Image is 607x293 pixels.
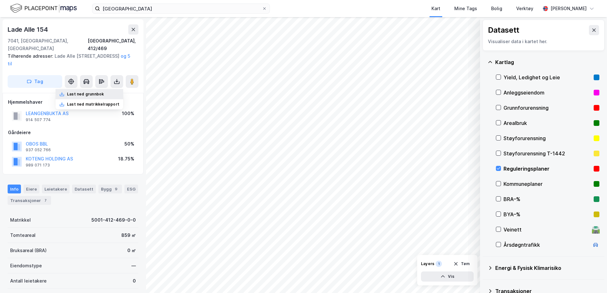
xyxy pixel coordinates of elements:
div: 1 [436,261,442,267]
div: Kontrollprogram for chat [575,263,607,293]
div: [PERSON_NAME] [550,5,587,12]
div: Kartlag [495,58,599,66]
button: Tøm [449,259,474,269]
div: BRA–% [504,195,591,203]
img: logo.f888ab2527a4732fd821a326f86c7f29.svg [10,3,77,14]
div: Lade Alle 154 [8,24,49,35]
div: Antall leietakere [10,277,47,285]
div: 100% [122,110,134,117]
div: 0 [133,277,136,285]
div: ESG [124,185,138,193]
div: Last ned matrikkelrapport [67,102,119,107]
div: Anleggseiendom [504,89,591,96]
div: BYA–% [504,211,591,218]
div: Matrikkel [10,216,31,224]
div: Datasett [488,25,519,35]
div: Leietakere [42,185,70,193]
div: — [131,262,136,270]
div: Yield, Ledighet og Leie [504,74,591,81]
iframe: Chat Widget [575,263,607,293]
input: Søk på adresse, matrikkel, gårdeiere, leietakere eller personer [100,4,262,13]
div: Hjemmelshaver [8,98,138,106]
div: Mine Tags [454,5,477,12]
div: Veinett [504,226,589,233]
div: 5001-412-469-0-0 [91,216,136,224]
div: Energi & Fysisk Klimarisiko [495,264,599,272]
div: Bygg [98,185,122,193]
div: Reguleringsplaner [504,165,591,173]
div: 937 052 766 [26,147,51,153]
div: 7 [42,197,49,204]
div: Last ned grunnbok [67,92,104,97]
div: Lade Alle [STREET_ADDRESS] [8,52,133,68]
div: 0 ㎡ [127,247,136,254]
div: Støyforurensning T-1442 [504,150,591,157]
div: Årsdøgntrafikk [504,241,589,249]
div: Eiendomstype [10,262,42,270]
span: Tilhørende adresser: [8,53,55,59]
div: Transaksjoner [8,196,51,205]
div: 914 507 774 [26,117,51,122]
div: Gårdeiere [8,129,138,136]
div: Grunnforurensning [504,104,591,112]
div: 7041, [GEOGRAPHIC_DATA], [GEOGRAPHIC_DATA] [8,37,88,52]
div: Datasett [72,185,96,193]
div: Kart [431,5,440,12]
div: 50% [124,140,134,148]
div: [GEOGRAPHIC_DATA], 412/469 [88,37,138,52]
div: Bruksareal (BRA) [10,247,47,254]
div: Verktøy [516,5,533,12]
div: 9 [113,186,119,192]
div: Arealbruk [504,119,591,127]
div: 18.75% [118,155,134,163]
div: Info [8,185,21,193]
button: Vis [421,271,474,282]
div: Eiere [23,185,39,193]
div: 🛣️ [591,225,600,234]
div: Layers [421,261,434,266]
div: 989 071 173 [26,163,50,168]
div: 859 ㎡ [121,231,136,239]
div: Tomteareal [10,231,36,239]
div: Støyforurensning [504,134,591,142]
div: Kommuneplaner [504,180,591,188]
div: Visualiser data i kartet her. [488,38,599,45]
button: Tag [8,75,62,88]
div: Bolig [491,5,502,12]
